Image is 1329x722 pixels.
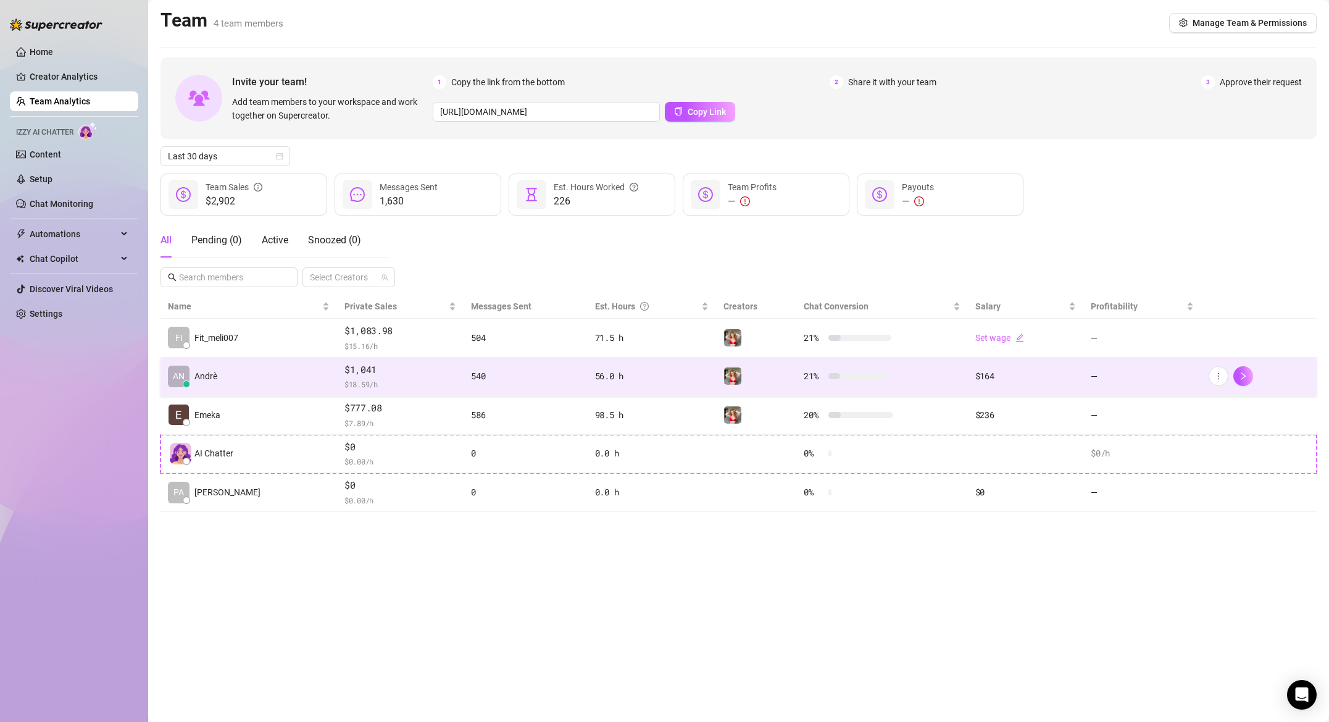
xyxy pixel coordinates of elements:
span: $0 [344,440,456,455]
span: 4 team members [214,18,283,29]
span: $ 15.16 /h [344,340,456,352]
span: Messages Sent [471,301,531,311]
span: Payouts [902,182,934,192]
div: — [902,194,934,209]
span: Last 30 days [168,147,283,166]
div: Open Intercom Messenger [1287,680,1317,710]
span: 3 [1201,75,1215,89]
span: 21 % [804,369,823,383]
span: Snoozed ( 0 ) [308,234,361,246]
div: 98.5 h [595,408,709,422]
span: Manage Team & Permissions [1193,18,1307,28]
td: — [1083,358,1201,397]
span: Fit_meli007 [194,331,238,345]
button: Copy Link [665,102,735,122]
span: $2,902 [206,194,262,209]
span: Active [262,234,288,246]
span: [PERSON_NAME] [194,485,260,499]
div: 56.0 h [595,369,709,383]
span: Share it with your team [848,75,936,89]
span: $1,041 [344,363,456,377]
a: Team Analytics [30,96,90,106]
span: Copy Link [688,107,726,117]
div: — [728,194,777,209]
span: calendar [276,153,283,160]
span: AN [173,369,185,383]
div: 0 [471,447,580,460]
span: 0 % [804,485,823,499]
span: Chat Conversion [804,301,869,311]
span: FI [175,331,183,345]
span: Salary [975,301,1001,311]
span: Profitability [1091,301,1138,311]
span: Approve their request [1220,75,1302,89]
div: $0 /h [1091,447,1194,460]
div: Pending ( 0 ) [191,233,242,248]
span: setting [1179,19,1188,27]
span: exclamation-circle [914,196,924,206]
th: Creators [716,295,796,319]
span: 1 [433,75,446,89]
span: Izzy AI Chatter [16,127,73,138]
span: Add team members to your workspace and work together on Supercreator. [232,95,428,122]
a: Home [30,47,53,57]
div: 0.0 h [595,447,709,460]
span: Chat Copilot [30,249,117,269]
img: AI Chatter [78,122,98,140]
div: Est. Hours Worked [554,180,638,194]
span: Copy the link from the bottom [451,75,565,89]
img: Emeka [169,405,189,425]
span: team [381,274,388,281]
span: $0 [344,478,456,493]
div: 71.5 h [595,331,709,345]
span: 2 [830,75,843,89]
span: dollar-circle [872,187,887,202]
span: $ 18.59 /h [344,378,456,390]
span: dollar-circle [698,187,713,202]
input: Search members [179,271,280,284]
span: 226 [554,194,638,209]
button: Manage Team & Permissions [1169,13,1317,33]
span: $ 0.00 /h [344,494,456,506]
div: All [160,233,172,248]
img: izzy-ai-chatter-avatar-DDCN_rTZ.svg [170,443,191,464]
span: AI Chatter [194,447,233,460]
span: copy [674,107,683,115]
span: edit [1015,334,1024,342]
span: Messages Sent [380,182,438,192]
span: message [350,187,365,202]
span: $777.08 [344,401,456,416]
div: 504 [471,331,580,345]
div: Est. Hours [595,300,699,313]
span: Andrè [194,369,217,383]
a: Creator Analytics [30,67,128,86]
th: Name [160,295,337,319]
a: Content [30,149,61,159]
span: thunderbolt [16,229,26,239]
span: 20 % [804,408,823,422]
span: dollar-circle [176,187,191,202]
div: $0 [975,485,1076,499]
div: 0 [471,485,580,499]
a: Discover Viral Videos [30,284,113,294]
span: Team Profits [728,182,777,192]
span: Private Sales [344,301,397,311]
span: Invite your team! [232,74,433,90]
span: $ 7.89 /h [344,417,456,429]
span: search [168,273,177,282]
span: Automations [30,224,117,244]
span: $ 0.00 /h [344,455,456,468]
div: $236 [975,408,1076,422]
img: fit_meli007 [724,406,741,424]
a: Settings [30,309,62,319]
span: $1,083.98 [344,324,456,338]
img: logo-BBDzfeDw.svg [10,19,102,31]
span: Name [168,300,320,313]
span: question-circle [640,300,649,313]
span: PA [173,485,184,499]
div: Team Sales [206,180,262,194]
span: Emeka [194,408,220,422]
div: 0.0 h [595,485,709,499]
div: 540 [471,369,580,383]
span: right [1239,372,1248,380]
